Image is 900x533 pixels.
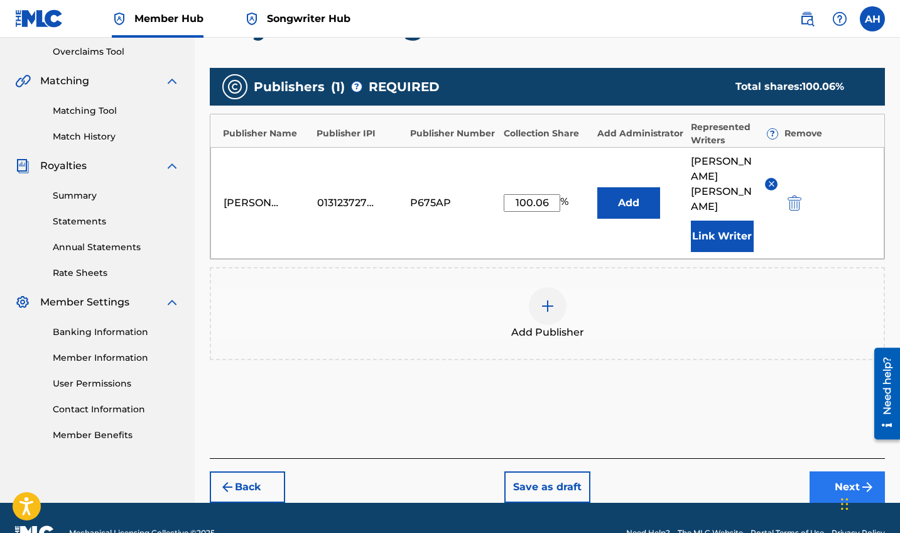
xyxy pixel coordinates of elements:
span: Member Settings [40,295,129,310]
span: ? [767,129,778,139]
span: ? [352,82,362,92]
a: Public Search [794,6,820,31]
div: Remove [784,127,872,140]
a: Matching Tool [53,104,180,118]
span: REQUIRED [369,77,440,96]
a: Overclaims Tool [53,45,180,58]
a: Annual Statements [53,241,180,254]
span: ( 1 ) [331,77,345,96]
a: Summary [53,189,180,202]
a: Rate Sheets [53,266,180,280]
div: Publisher IPI [317,127,404,140]
img: Top Rightsholder [112,11,127,26]
button: Save as draft [504,471,590,503]
div: Drag [841,485,848,523]
div: Collection Share [504,127,591,140]
img: remove-from-list-button [767,179,776,189]
iframe: Resource Center [865,340,900,448]
a: Contact Information [53,403,180,416]
img: Royalties [15,158,30,173]
img: search [800,11,815,26]
span: Add Publisher [511,325,584,340]
img: Member Settings [15,295,30,310]
a: Member Information [53,351,180,365]
a: Banking Information [53,326,180,339]
div: Help [827,6,852,31]
span: Publishers [254,77,325,96]
img: expand [165,295,180,310]
span: Royalties [40,158,87,173]
span: [PERSON_NAME] [PERSON_NAME] [691,154,756,214]
iframe: Chat Widget [837,473,900,533]
a: Statements [53,215,180,228]
div: Represented Writers [691,121,778,147]
button: Link Writer [691,221,754,252]
div: Add Administrator [597,127,685,140]
img: expand [165,158,180,173]
img: 12a2ab48e56ec057fbd8.svg [788,195,801,211]
img: 7ee5dd4eb1f8a8e3ef2f.svg [220,480,235,495]
div: Total shares: [735,79,860,94]
img: Top Rightsholder [244,11,259,26]
div: Publisher Number [410,127,497,140]
img: publishers [227,79,242,94]
img: expand [165,74,180,89]
span: 100.06 % [802,80,844,92]
div: Publisher Name [223,127,310,140]
span: % [560,194,572,212]
a: Member Benefits [53,429,180,442]
img: add [540,299,555,314]
img: help [832,11,847,26]
div: User Menu [860,6,885,31]
button: Back [210,471,285,503]
span: Matching [40,74,89,89]
img: MLC Logo [15,9,63,28]
button: Next [810,471,885,503]
a: Match History [53,130,180,143]
span: Songwriter Hub [267,11,350,26]
img: Matching [15,74,31,89]
span: Member Hub [134,11,203,26]
a: User Permissions [53,377,180,390]
button: Add [597,187,660,219]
